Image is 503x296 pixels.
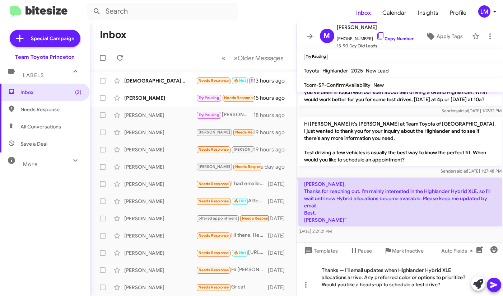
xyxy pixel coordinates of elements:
[199,285,229,290] span: Needs Response
[350,3,377,23] a: Inbox
[124,112,196,119] div: [PERSON_NAME]
[444,3,472,23] a: Profile
[199,199,229,203] span: Needs Response
[196,94,253,102] div: Hi. I Am going to [GEOGRAPHIC_DATA] came back at 26 i call back when i return Tks
[337,32,414,42] span: [PHONE_NUMBER]
[124,249,196,257] div: [PERSON_NAME]
[234,199,246,203] span: 🔥 Hot
[238,54,284,62] span: Older Messages
[230,51,288,65] button: Next
[351,67,363,74] span: 2025
[124,146,196,153] div: [PERSON_NAME]
[298,79,502,106] p: Hi [PERSON_NAME] this is [PERSON_NAME] at Team Toyota of Princeton. I saw you've been in touch wi...
[392,244,424,257] span: Mark Inactive
[124,77,196,84] div: [DEMOGRAPHIC_DATA][PERSON_NAME]
[478,5,490,18] div: LM
[268,198,291,205] div: [DATE]
[196,180,268,188] div: I had emailed back about the red 2025 Camry you have. Additionally I received an email about $269...
[253,146,291,153] div: 19 hours ago
[124,284,196,291] div: [PERSON_NAME]
[234,53,238,62] span: »
[196,163,261,171] div: Removed ‌👍‌ from “ Hi [PERSON_NAME] it's [PERSON_NAME] at Team Toyota of [GEOGRAPHIC_DATA]. Hope ...
[304,82,371,88] span: Tcom-SP-ConfirmAvailability
[441,168,502,174] span: Sender [DATE] 1:27:48 PM
[377,3,412,23] a: Calendar
[298,229,332,234] span: [DATE] 2:21:21 PM
[253,94,291,102] div: 15 hours ago
[378,244,430,257] button: Mark Inactive
[199,268,229,272] span: Needs Response
[196,76,253,85] div: Hi, [PERSON_NAME]. I took my 2004 back from service thinking there must be no problems with it. T...
[456,108,468,113] span: said at
[23,161,38,168] span: More
[196,266,268,274] div: Hi [PERSON_NAME], thank you for your response. I will stop 11 am [DATE], please let me know if yo...
[199,182,229,186] span: Needs Response
[199,113,219,117] span: Try Pausing
[253,77,291,84] div: 13 hours ago
[196,249,268,257] div: [URL][DOMAIN_NAME][US_VEHICLE_IDENTIFICATION_NUMBER]
[218,51,288,65] nav: Page navigation example
[268,232,291,239] div: [DATE]
[235,164,266,169] span: Needs Response
[20,106,81,113] span: Needs Response
[100,29,126,41] h1: Inbox
[199,147,229,152] span: Needs Response
[15,53,75,61] div: Team Toyota Princeton
[324,30,330,42] span: M
[441,244,476,257] span: Auto Fields
[199,233,229,238] span: Needs Response
[20,89,81,96] span: Inbox
[124,129,196,136] div: [PERSON_NAME]
[222,53,226,62] span: «
[87,3,238,20] input: Search
[376,36,414,41] a: Copy Number
[253,129,291,136] div: 19 hours ago
[374,82,384,88] span: New
[196,197,268,205] div: After the 22nd I had mentioned
[268,249,291,257] div: [DATE]
[20,140,47,147] span: Save a Deal
[298,178,502,226] p: [PERSON_NAME], Thanks for reaching out. I’m mainly interested in the Highlander Hybrid XLE, so I’...
[304,67,320,74] span: Toyota
[358,244,372,257] span: Pause
[199,78,229,83] span: Needs Response
[20,123,61,130] span: All Conversations
[455,168,467,174] span: said at
[10,30,80,47] a: Special Campaign
[199,164,230,169] span: [PERSON_NAME]
[31,35,75,42] span: Special Campaign
[199,250,229,255] span: Needs Response
[124,215,196,222] div: [PERSON_NAME]
[124,267,196,274] div: [PERSON_NAME]
[196,128,253,136] div: Yes question do you have any Toyota sequoia for sale use?
[268,180,291,188] div: [DATE]
[268,215,291,222] div: [DATE]
[323,67,349,74] span: Highlander
[75,89,81,96] span: (2)
[297,244,344,257] button: Templates
[199,95,219,100] span: Try Pausing
[196,214,268,222] div: Hi [PERSON_NAME], thank you for reaching out, but I have not have any follow up appointment schedule
[303,244,338,257] span: Templates
[337,23,414,32] span: [PERSON_NAME]
[124,94,196,102] div: [PERSON_NAME]
[253,112,291,119] div: 18 hours ago
[234,250,246,255] span: 🔥 Hot
[412,3,444,23] a: Insights
[224,95,255,100] span: Needs Response
[124,180,196,188] div: [PERSON_NAME]
[234,147,266,152] span: [PERSON_NAME]
[419,30,469,43] button: Apply Tags
[196,145,253,154] div: I do not need a truck.
[268,284,291,291] div: [DATE]
[196,111,253,119] div: [PERSON_NAME], Thanks for reaching out. I’m mainly interested in the Highlander Hybrid XLE, so I’...
[196,231,268,240] div: Hi there. Here’s what I’m looking for. Specific requirements are as follows: 2026 GRAND Highlande...
[437,30,463,43] span: Apply Tags
[124,232,196,239] div: [PERSON_NAME]
[337,42,414,50] span: 15-90 Day Old Leads
[235,130,266,135] span: Needs Response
